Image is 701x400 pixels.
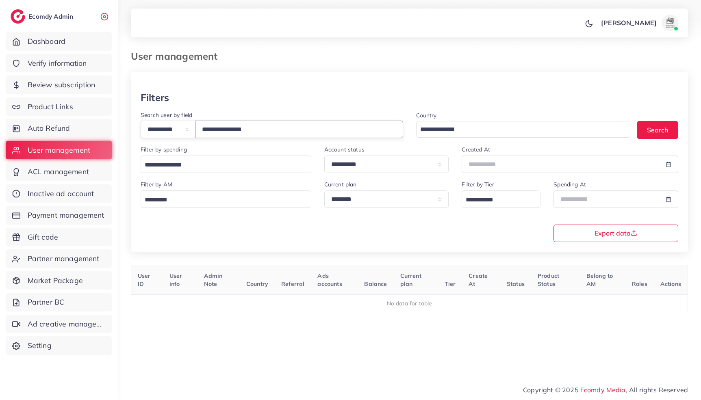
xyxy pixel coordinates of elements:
span: Ad creative management [28,319,106,329]
a: [PERSON_NAME]avatar [597,15,681,31]
a: Market Package [6,271,112,290]
div: Search for option [462,190,540,208]
span: Referral [281,280,304,288]
img: avatar [662,15,678,31]
span: User info [169,272,182,288]
input: Search for option [142,159,301,171]
input: Search for option [142,194,301,206]
div: Search for option [141,190,311,208]
a: Gift code [6,228,112,246]
span: User ID [138,272,151,288]
span: , All rights Reserved [626,385,688,395]
label: Search user by field [141,111,192,119]
span: Belong to AM [586,272,613,288]
button: Search [637,121,678,138]
a: Product Links [6,97,112,116]
span: Country [246,280,268,288]
span: User management [28,145,90,156]
span: Current plan [400,272,421,288]
a: Partner BC [6,293,112,311]
span: Roles [632,280,647,288]
a: logoEcomdy Admin [11,9,75,24]
span: Product Links [28,102,73,112]
a: Auto Refund [6,119,112,138]
span: Status [507,280,525,288]
span: Gift code [28,232,58,242]
div: Search for option [141,156,311,173]
label: Account status [324,145,365,154]
span: Create At [469,272,488,288]
label: Current plan [324,180,357,188]
a: Verify information [6,54,112,73]
span: Dashboard [28,36,65,47]
span: Auto Refund [28,123,70,134]
h2: Ecomdy Admin [28,13,75,20]
span: Copyright © 2025 [523,385,688,395]
span: Market Package [28,275,83,286]
span: Payment management [28,210,104,221]
button: Export data [553,225,678,242]
span: Ads accounts [317,272,342,288]
a: Payment management [6,206,112,225]
div: Search for option [416,121,631,138]
span: Balance [364,280,387,288]
a: Partner management [6,249,112,268]
span: Setting [28,340,52,351]
a: Setting [6,336,112,355]
h3: User management [131,50,224,62]
label: Country [416,111,437,119]
a: Ecomdy Media [580,386,626,394]
input: Search for option [417,123,620,136]
label: Spending At [553,180,586,188]
input: Search for option [463,194,530,206]
a: User management [6,141,112,160]
a: Review subscription [6,76,112,94]
label: Filter by AM [141,180,172,188]
p: [PERSON_NAME] [601,18,657,28]
label: Filter by spending [141,145,187,154]
h3: Filters [141,92,169,104]
span: Review subscription [28,80,95,90]
a: ACL management [6,162,112,181]
span: Partner management [28,253,100,264]
label: Filter by Tier [462,180,494,188]
span: Inactive ad account [28,188,94,199]
span: Actions [660,280,681,288]
div: No data for table [136,299,684,307]
a: Inactive ad account [6,184,112,203]
span: Admin Note [204,272,223,288]
span: Partner BC [28,297,65,307]
span: Tier [445,280,456,288]
span: ACL management [28,166,89,177]
span: Verify information [28,58,87,69]
img: logo [11,9,25,24]
span: Product Status [538,272,559,288]
a: Ad creative management [6,315,112,333]
label: Created At [462,145,490,154]
a: Dashboard [6,32,112,51]
span: Export data [595,230,637,236]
